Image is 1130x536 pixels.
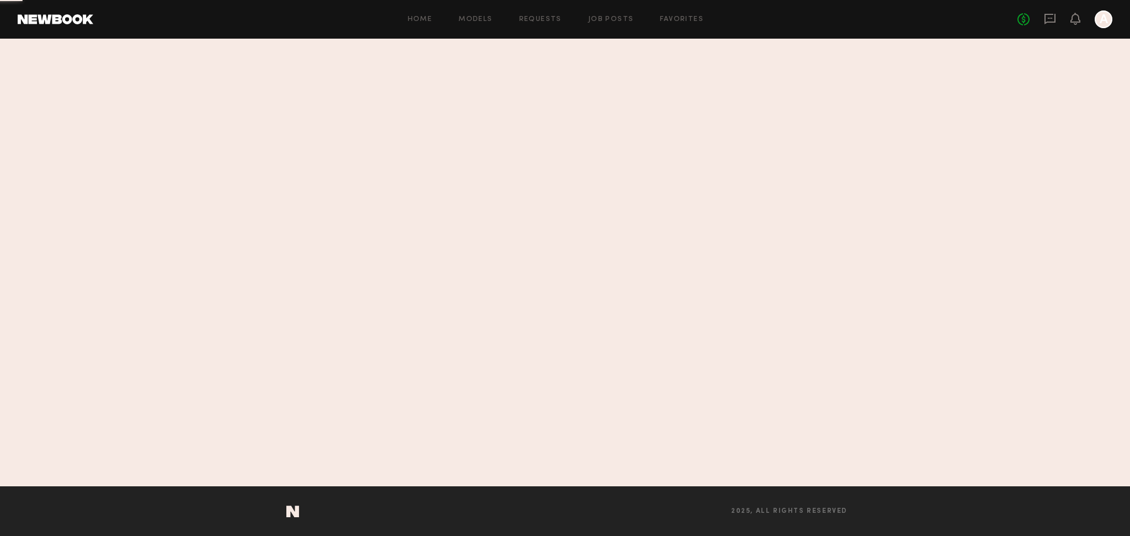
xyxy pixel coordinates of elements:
[519,16,562,23] a: Requests
[459,16,492,23] a: Models
[660,16,703,23] a: Favorites
[408,16,433,23] a: Home
[588,16,634,23] a: Job Posts
[731,508,847,515] span: 2025, all rights reserved
[1095,10,1112,28] a: A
